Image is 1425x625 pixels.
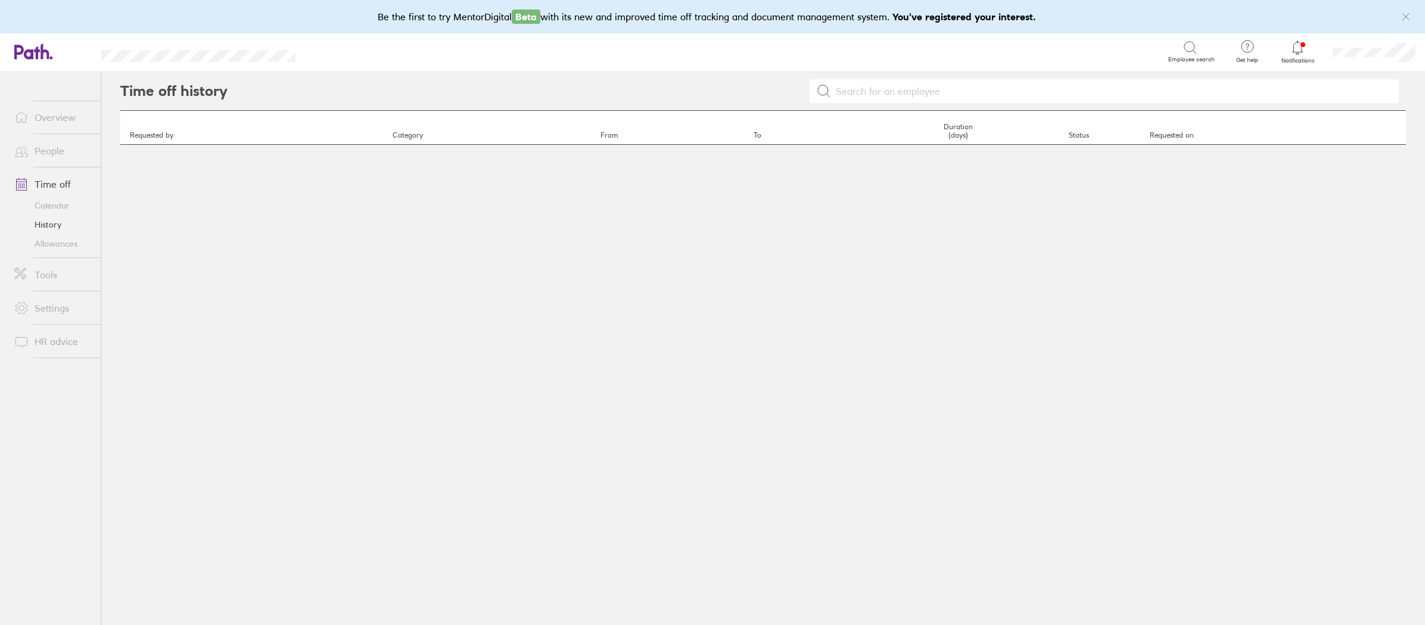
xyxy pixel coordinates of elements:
[378,10,1048,24] div: Be the first to try MentorDigital with its new and improved time off tracking and document manage...
[5,139,101,163] a: People
[1168,56,1215,63] span: Employee search
[120,72,228,110] h2: Time off history
[831,80,1392,102] input: Search for an employee
[328,46,358,57] div: Search
[892,11,1036,23] b: You've registered your interest.
[5,329,101,353] a: HR advice
[1278,39,1317,64] a: Notifications
[1228,57,1267,64] span: Get help
[5,263,101,287] a: Tools
[5,196,101,215] a: Calendar
[591,111,743,145] th: From
[5,296,101,320] a: Settings
[5,215,101,234] a: History
[1140,111,1406,145] th: Requested on
[512,10,540,24] span: Beta
[383,111,591,145] th: Category
[120,111,383,145] th: Requested by
[1278,57,1317,64] span: Notifications
[5,172,101,196] a: Time off
[5,105,101,129] a: Overview
[5,234,101,253] a: Allowances
[1059,111,1140,145] th: Status
[857,111,1060,145] th: Duration (days)
[744,111,857,145] th: To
